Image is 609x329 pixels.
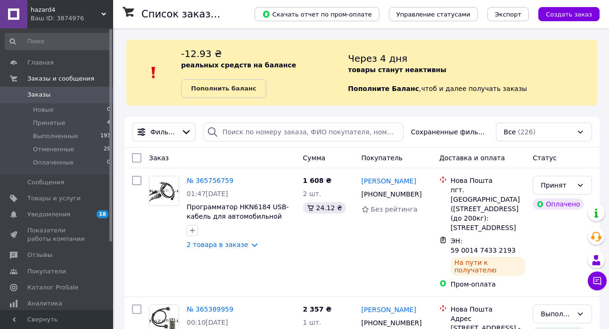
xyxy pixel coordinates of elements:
[504,127,516,137] span: Все
[27,178,64,187] span: Сообщения
[451,257,525,276] div: На пути к получателю
[107,119,110,127] span: 4
[348,47,598,98] div: , чтоб и далее получать заказы
[303,202,346,214] div: 24.12 ₴
[487,7,529,21] button: Экспорт
[303,190,321,197] span: 2 шт.
[100,132,110,140] span: 193
[187,203,289,248] a: Программатор HKN6184 USB-кабель для автомобильной раций Motorola DM-серии | CPS, прошивка, настро...
[451,237,516,254] span: ЭН: 59 0014 7433 2193
[588,271,607,290] button: Чат с покупателем
[533,154,557,162] span: Статус
[518,128,535,136] span: (226)
[303,177,332,184] span: 1 608 ₴
[27,74,94,83] span: Заказы и сообщения
[362,154,403,162] span: Покупатель
[541,309,573,319] div: Выполнен
[181,48,222,59] span: -12.93 ₴
[150,127,177,137] span: Фильтры
[187,319,228,326] span: 00:10[DATE]
[27,210,70,219] span: Уведомления
[348,85,419,92] b: Пополните Баланс
[107,106,110,114] span: 0
[538,7,600,21] button: Создать заказ
[31,6,101,14] span: hazard4
[533,198,584,210] div: Оплачено
[348,66,446,74] b: товары станут неактивны
[362,176,416,186] a: [PERSON_NAME]
[303,154,326,162] span: Сумма
[396,11,470,18] span: Управление статусами
[181,79,266,98] a: Пополнить баланс
[451,176,525,185] div: Нова Пошта
[187,190,228,197] span: 01:47[DATE]
[27,226,87,243] span: Показатели работы компании
[203,123,403,141] input: Поиск по номеру заказа, ФИО покупателя, номеру телефона, Email, номеру накладной
[262,10,372,18] span: Скачать отчет по пром-оплате
[529,10,600,17] a: Создать заказ
[149,154,169,162] span: Заказ
[389,7,478,21] button: Управление статусами
[187,177,233,184] a: № 365756759
[360,188,424,201] div: [PHONE_NUMBER]
[541,180,573,190] div: Принят
[187,241,248,248] a: 2 товара в заказе
[33,106,54,114] span: Новые
[371,206,418,213] span: Без рейтинга
[255,7,379,21] button: Скачать отчет по пром-оплате
[27,90,50,99] span: Заказы
[5,33,111,50] input: Поиск
[451,185,525,232] div: пгт. [GEOGRAPHIC_DATA] ([STREET_ADDRESS] (до 200кг): [STREET_ADDRESS]
[439,154,505,162] span: Доставка и оплата
[104,145,110,154] span: 29
[191,85,256,92] b: Пополнить баланс
[27,58,54,67] span: Главная
[33,158,74,167] span: Оплаченные
[97,210,108,218] span: 18
[33,145,74,154] span: Отмененные
[348,53,407,64] span: Через 4 дня
[33,119,66,127] span: Принятые
[411,127,488,137] span: Сохраненные фильтры:
[495,11,521,18] span: Экспорт
[27,251,52,259] span: Отзывы
[451,280,525,289] div: Пром-оплата
[107,158,110,167] span: 0
[27,194,81,203] span: Товары и услуги
[303,305,332,313] span: 2 357 ₴
[181,61,296,69] b: реальных средств на балансе
[362,305,416,314] a: [PERSON_NAME]
[27,267,66,276] span: Покупатели
[451,304,525,314] div: Нова Пошта
[147,66,161,80] img: :exclamation:
[141,8,222,20] h1: Список заказов
[546,11,592,18] span: Создать заказ
[149,176,179,206] img: Фото товару
[27,283,78,292] span: Каталог ProSale
[27,299,62,308] span: Аналитика
[33,132,78,140] span: Выполненные
[31,14,113,23] div: Ваш ID: 3874976
[187,305,233,313] a: № 365389959
[303,319,321,326] span: 1 шт.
